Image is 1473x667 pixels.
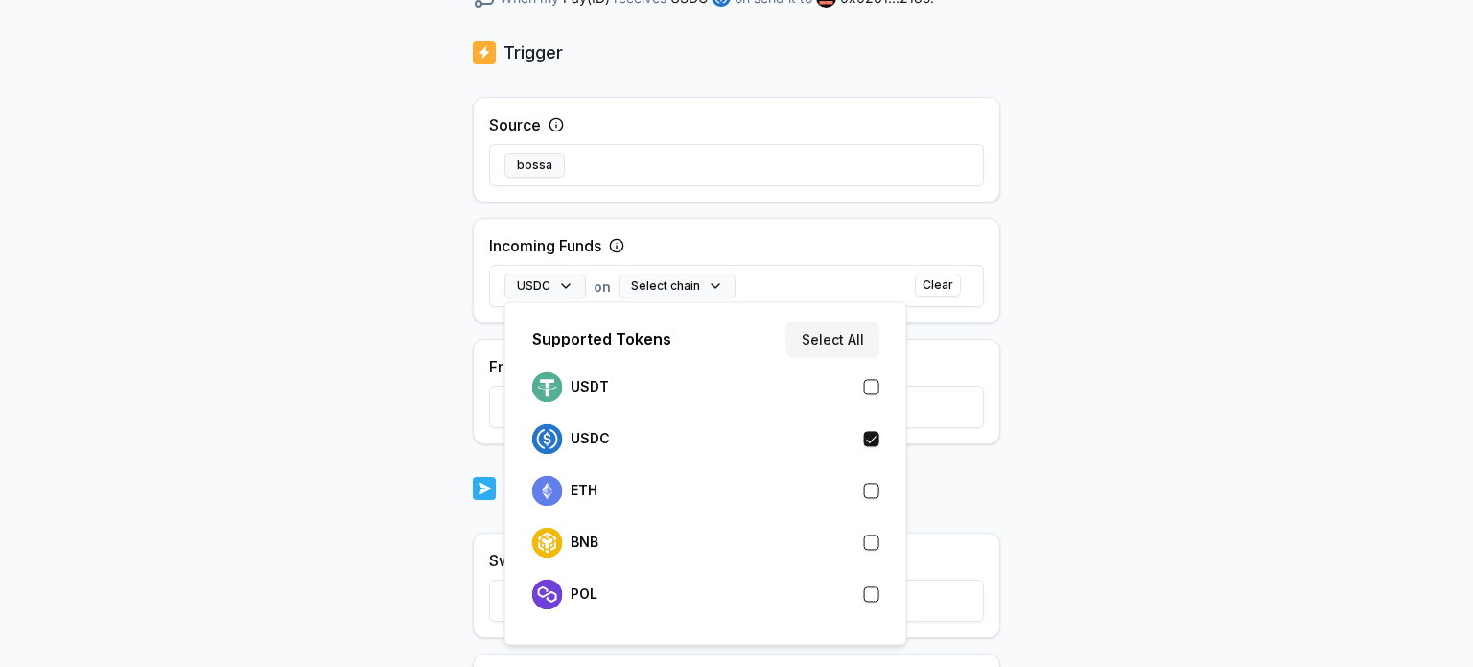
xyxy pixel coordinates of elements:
p: BNB [571,535,598,550]
label: Incoming Funds [489,234,601,257]
label: From [489,355,526,378]
span: on [594,276,611,297]
p: USDC [571,431,610,446]
img: logo [532,371,563,402]
p: USDT [571,379,609,394]
img: logo [532,475,563,506]
button: bossa [504,153,565,178]
img: logo [532,527,563,558]
p: POL [571,586,597,602]
p: ETH [571,483,597,498]
label: Swap to [489,549,548,572]
img: logo [473,475,496,502]
img: logo [532,579,563,609]
img: logo [473,39,496,66]
div: USDC [504,301,907,645]
button: Select chain [619,274,736,298]
label: Source [489,113,541,136]
p: Trigger [503,39,563,66]
img: logo [532,423,563,454]
button: Select All [786,322,879,356]
p: Supported Tokens [532,327,671,350]
button: USDC [504,274,586,298]
button: Clear [915,274,961,297]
